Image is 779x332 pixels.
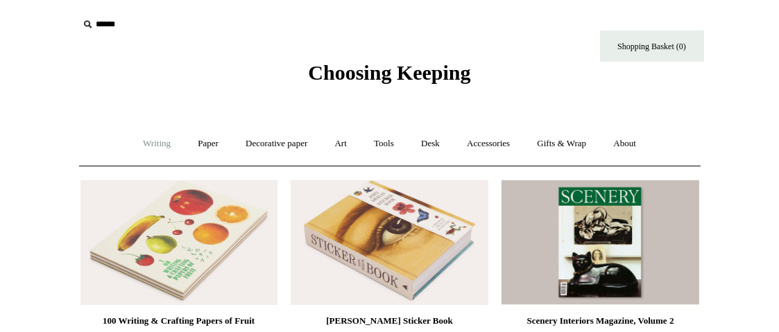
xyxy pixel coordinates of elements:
div: 100 Writing & Crafting Papers of Fruit [84,313,274,329]
a: 100 Writing & Crafting Papers of Fruit 100 Writing & Crafting Papers of Fruit [80,180,277,305]
a: Choosing Keeping [308,72,470,82]
a: Gifts & Wrap [524,125,599,162]
img: Scenery Interiors Magazine, Volume 2 [502,180,699,305]
a: Accessories [454,125,522,162]
a: Writing [130,125,183,162]
a: Art [323,125,359,162]
img: John Derian Sticker Book [291,180,488,305]
a: Scenery Interiors Magazine, Volume 2 Scenery Interiors Magazine, Volume 2 [502,180,699,305]
div: [PERSON_NAME] Sticker Book [294,313,484,329]
a: Shopping Basket (0) [600,30,704,62]
a: Paper [185,125,231,162]
a: About [601,125,649,162]
img: 100 Writing & Crafting Papers of Fruit [80,180,277,305]
a: Desk [409,125,452,162]
a: Tools [361,125,406,162]
a: Decorative paper [233,125,320,162]
span: Choosing Keeping [308,61,470,84]
div: Scenery Interiors Magazine, Volume 2 [505,313,695,329]
a: John Derian Sticker Book John Derian Sticker Book [291,180,488,305]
